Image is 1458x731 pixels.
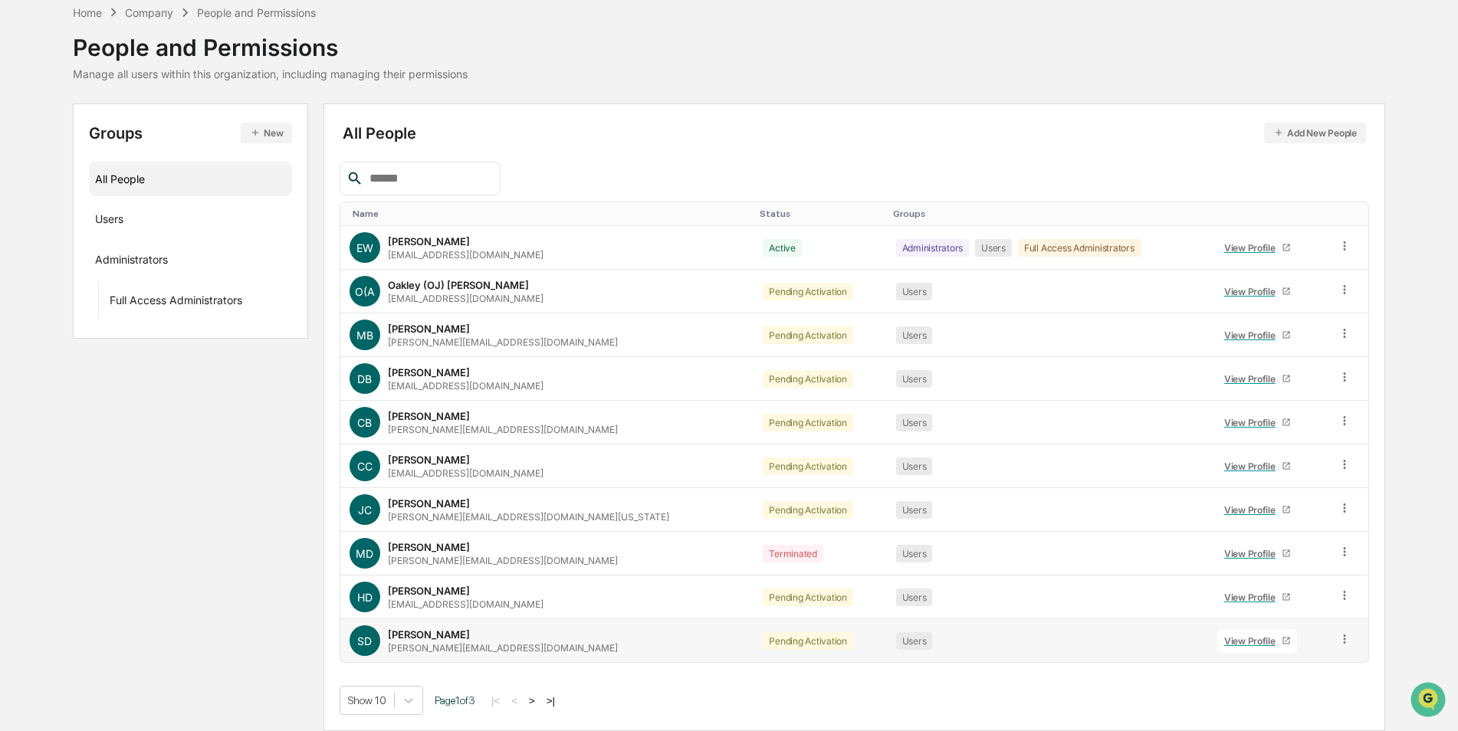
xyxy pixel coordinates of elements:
a: Powered byPylon [108,259,186,271]
button: |< [487,694,504,707]
div: [PERSON_NAME] [388,454,470,466]
a: 🗄️Attestations [105,187,196,215]
div: Users [896,501,933,519]
div: [EMAIL_ADDRESS][DOMAIN_NAME] [388,380,543,392]
div: [PERSON_NAME][EMAIL_ADDRESS][DOMAIN_NAME] [388,336,618,348]
div: Pending Activation [763,588,853,606]
button: > [524,694,540,707]
div: All People [95,166,286,192]
span: MB [356,329,373,342]
div: Toggle SortBy [893,208,1203,219]
p: How can we help? [15,32,279,57]
a: View Profile [1217,454,1297,478]
div: Oakley (OJ) [PERSON_NAME] [388,279,529,291]
div: People and Permissions [197,6,316,19]
div: View Profile [1224,548,1282,559]
div: Administrators [95,253,168,271]
div: [PERSON_NAME][EMAIL_ADDRESS][DOMAIN_NAME][US_STATE] [388,511,669,523]
span: MD [356,547,373,560]
div: Toggle SortBy [353,208,747,219]
div: [PERSON_NAME] [388,323,470,335]
div: Active [763,239,802,257]
div: Users [896,457,933,475]
iframe: Open customer support [1409,680,1450,722]
a: 🖐️Preclearance [9,187,105,215]
div: Pending Activation [763,326,853,344]
div: 🔎 [15,224,28,236]
a: View Profile [1217,236,1297,260]
div: Users [896,632,933,650]
div: Pending Activation [763,370,853,388]
div: Pending Activation [763,414,853,431]
button: Start new chat [261,122,279,140]
span: DB [357,372,372,385]
div: View Profile [1224,329,1282,341]
div: Toggle SortBy [1341,208,1362,219]
div: Start new chat [52,117,251,133]
div: [PERSON_NAME] [388,410,470,422]
div: Users [896,414,933,431]
div: 🗄️ [111,195,123,207]
span: CC [357,460,373,473]
div: Manage all users within this organization, including managing their permissions [73,67,468,80]
div: Pending Activation [763,283,853,300]
div: [PERSON_NAME] [388,628,470,641]
div: Users [896,326,933,344]
div: View Profile [1224,635,1282,647]
span: O(A [355,285,375,298]
button: >| [542,694,560,707]
span: Attestations [126,193,190,208]
span: HD [357,591,373,604]
div: Users [975,239,1012,257]
div: View Profile [1224,592,1282,603]
div: Toggle SortBy [1214,208,1322,219]
span: Pylon [153,260,186,271]
a: View Profile [1217,585,1297,609]
div: [PERSON_NAME][EMAIL_ADDRESS][DOMAIN_NAME] [388,424,618,435]
div: Terminated [763,545,823,562]
div: People and Permissions [73,21,468,61]
div: Users [896,588,933,606]
div: Pending Activation [763,457,853,475]
span: Preclearance [31,193,99,208]
span: EW [356,241,373,254]
div: Full Access Administrators [110,293,242,312]
div: 🖐️ [15,195,28,207]
span: CB [357,416,372,429]
a: View Profile [1217,498,1297,522]
div: All People [343,123,1366,143]
a: View Profile [1217,280,1297,303]
button: < [507,694,522,707]
div: [EMAIL_ADDRESS][DOMAIN_NAME] [388,249,543,261]
div: Company [125,6,173,19]
span: Page 1 of 3 [435,694,475,706]
div: Users [95,212,123,231]
div: View Profile [1224,417,1282,428]
div: Home [73,6,102,19]
a: View Profile [1217,323,1297,347]
div: [PERSON_NAME][EMAIL_ADDRESS][DOMAIN_NAME] [388,642,618,654]
div: [EMAIL_ADDRESS][DOMAIN_NAME] [388,467,543,479]
div: View Profile [1224,242,1282,254]
div: View Profile [1224,286,1282,297]
div: Users [896,370,933,388]
span: SD [357,634,372,647]
a: View Profile [1217,629,1297,653]
div: [PERSON_NAME] [388,235,470,247]
div: Users [896,283,933,300]
div: Pending Activation [763,501,853,519]
div: We're available if you need us! [52,133,194,145]
a: View Profile [1217,411,1297,434]
div: Groups [89,123,292,143]
a: View Profile [1217,542,1297,565]
div: [PERSON_NAME] [388,585,470,597]
div: [PERSON_NAME] [388,366,470,379]
input: Clear [40,70,253,86]
div: Toggle SortBy [760,208,880,219]
div: Pending Activation [763,632,853,650]
div: Full Access Administrators [1018,239,1141,257]
a: View Profile [1217,367,1297,391]
span: Data Lookup [31,222,97,238]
